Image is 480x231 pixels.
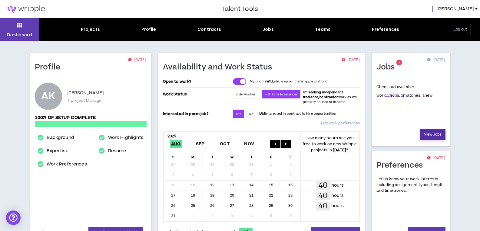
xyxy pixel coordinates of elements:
div: Jobs [263,26,274,33]
p: I interested in contract to hire opportunities [259,111,336,116]
span: Sep [195,140,206,148]
div: Arthur K. [35,83,62,110]
p: [DATE] [427,57,445,63]
p: Dashboard [7,32,32,38]
sup: 7 [396,60,402,66]
p: How many hours are you free to work on new Wripple projects in [300,135,359,153]
a: 2 [401,93,403,98]
div: Profile [141,26,156,33]
span: 7 [398,60,400,65]
p: [DATE] [342,57,360,63]
span: Oct [219,140,231,148]
p: Let us know your work interests including assignment types, length and time zones. [376,176,445,194]
div: Preferences [372,26,399,33]
a: 13 [387,93,391,98]
p: Work Status [163,90,228,98]
div: T [203,151,223,160]
div: W [222,151,242,160]
h1: Availability and Work Status [163,63,277,72]
p: hours [331,182,344,189]
b: 2025 [167,133,176,139]
p: Interested in perm job? [163,110,228,118]
span: jobs. [387,93,400,98]
h1: Preferences [376,161,428,170]
p: [PERSON_NAME] [67,89,104,97]
a: View Jobs [420,129,445,140]
p: hours [331,192,344,199]
span: Aug [170,140,182,148]
strong: WILL [266,79,274,84]
h1: Jobs [376,63,399,72]
b: [DATE] ? [333,147,348,153]
strong: AM [260,111,265,116]
a: Resume [108,147,126,155]
div: T [242,151,262,160]
span: [PERSON_NAME] [436,6,474,12]
p: 100% of setup complete [35,114,147,121]
div: Projects [81,26,100,33]
button: Log out [450,24,471,35]
div: S [164,151,184,160]
span: Yes [236,112,241,116]
p: IT project Manager [67,98,104,103]
div: Contracts [197,26,221,33]
p: Check out available work: [376,84,433,98]
div: AK [41,92,55,101]
b: I'm seeking independent freelance/contractor [303,90,343,99]
a: Work Highlights [108,134,144,141]
p: My profile show up on the Wripple platform [250,79,328,84]
div: M [183,151,203,160]
p: [DATE] [427,155,445,161]
h3: Talent Tools [222,5,258,14]
div: F [261,151,281,160]
div: S [281,151,301,160]
span: Side Hustler [236,92,256,97]
span: matches. [401,93,421,98]
div: Open Intercom Messenger [6,210,21,225]
a: 1 [422,93,425,98]
a: Edit work preferences [321,118,360,129]
p: [DATE] [128,57,146,63]
a: Background [47,134,74,141]
a: Expertise [47,147,68,155]
p: hours [331,203,344,209]
div: Teams [315,26,330,33]
span: No [249,112,253,116]
span: work as my primary source of income [303,90,357,104]
a: Work Preferences [47,161,87,168]
span: new [422,93,433,98]
p: Open to work? [163,79,228,84]
span: Nov [243,140,255,148]
h1: Profile [35,63,65,72]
